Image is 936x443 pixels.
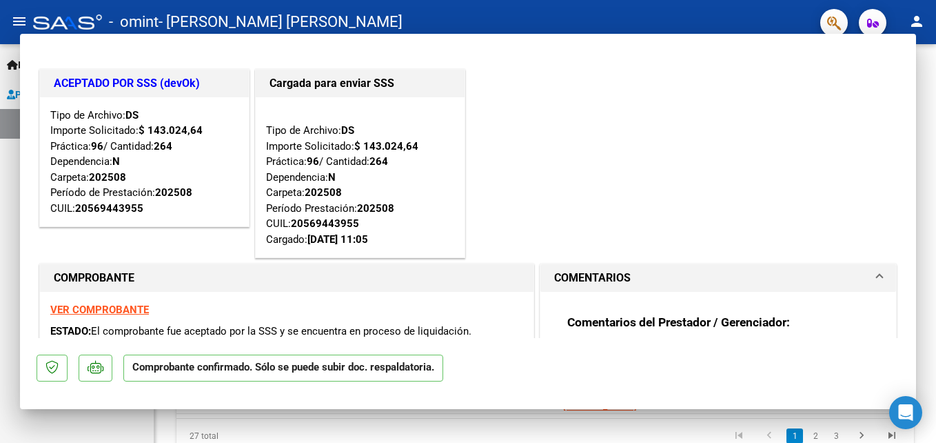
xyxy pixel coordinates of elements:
[307,233,368,246] strong: [DATE] 11:05
[908,13,925,30] mat-icon: person
[7,87,132,102] span: Prestadores / Proveedores
[291,216,359,232] div: 20569443955
[154,140,172,152] strong: 264
[540,292,896,420] div: COMENTARIOS
[354,140,418,152] strong: $ 143.024,64
[567,315,790,329] strong: Comentarios del Prestador / Gerenciador:
[11,13,28,30] mat-icon: menu
[54,75,235,92] h1: ACEPTADO POR SSS (devOk)
[7,57,42,72] span: Inicio
[50,304,149,316] a: VER COMPROBANTE
[307,155,319,168] strong: 96
[89,171,126,184] strong: 202508
[139,124,203,137] strong: $ 143.024,64
[357,202,394,215] strong: 202508
[91,325,471,337] span: El comprobante fue aceptado por la SSS y se encuentra en proceso de liquidación.
[75,201,143,217] div: 20569443955
[50,325,91,337] span: ESTADO:
[155,186,192,199] strong: 202508
[50,108,238,217] div: Tipo de Archivo: Importe Solicitado: Práctica: / Cantidad: Dependencia: Carpeta: Período de Prest...
[305,186,342,199] strong: 202508
[341,124,354,137] strong: DS
[54,271,134,284] strong: COMPROBANTE
[125,109,139,121] strong: DS
[266,108,454,248] div: Tipo de Archivo: Importe Solicitado: Práctica: / Cantidad: Dependencia: Carpeta: Período Prestaci...
[269,75,451,92] h1: Cargada para enviar SSS
[91,140,103,152] strong: 96
[159,7,403,37] span: - [PERSON_NAME] [PERSON_NAME]
[112,155,120,168] strong: N
[554,270,631,286] h1: COMENTARIOS
[540,264,896,292] mat-expansion-panel-header: COMENTARIOS
[123,355,443,382] p: Comprobante confirmado. Sólo se puede subir doc. respaldatoria.
[889,396,922,429] div: Open Intercom Messenger
[328,171,336,184] strong: N
[369,155,388,168] strong: 264
[109,7,159,37] span: - omint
